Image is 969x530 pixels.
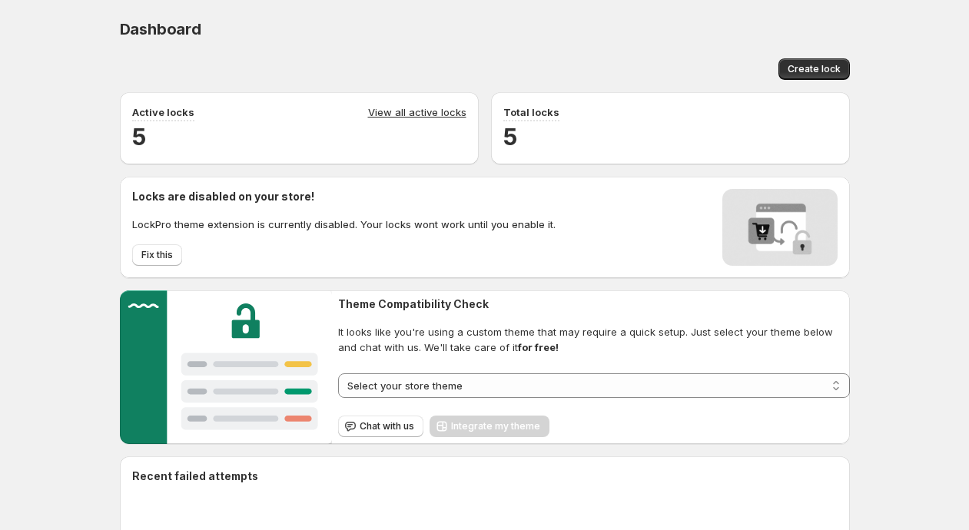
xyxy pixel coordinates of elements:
h2: Theme Compatibility Check [338,296,849,312]
h2: 5 [503,121,838,152]
p: LockPro theme extension is currently disabled. Your locks wont work until you enable it. [132,217,556,232]
h2: Recent failed attempts [132,469,258,484]
span: Create lock [788,63,841,75]
img: Customer support [120,290,333,444]
span: It looks like you're using a custom theme that may require a quick setup. Just select your theme ... [338,324,849,355]
button: Create lock [778,58,850,80]
span: Dashboard [120,20,201,38]
button: Fix this [132,244,182,266]
button: Chat with us [338,416,423,437]
h2: 5 [132,121,466,152]
a: View all active locks [368,104,466,121]
span: Fix this [141,249,173,261]
img: Locks disabled [722,189,838,266]
p: Total locks [503,104,559,120]
h2: Locks are disabled on your store! [132,189,556,204]
p: Active locks [132,104,194,120]
strong: for free! [518,341,559,353]
span: Chat with us [360,420,414,432]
